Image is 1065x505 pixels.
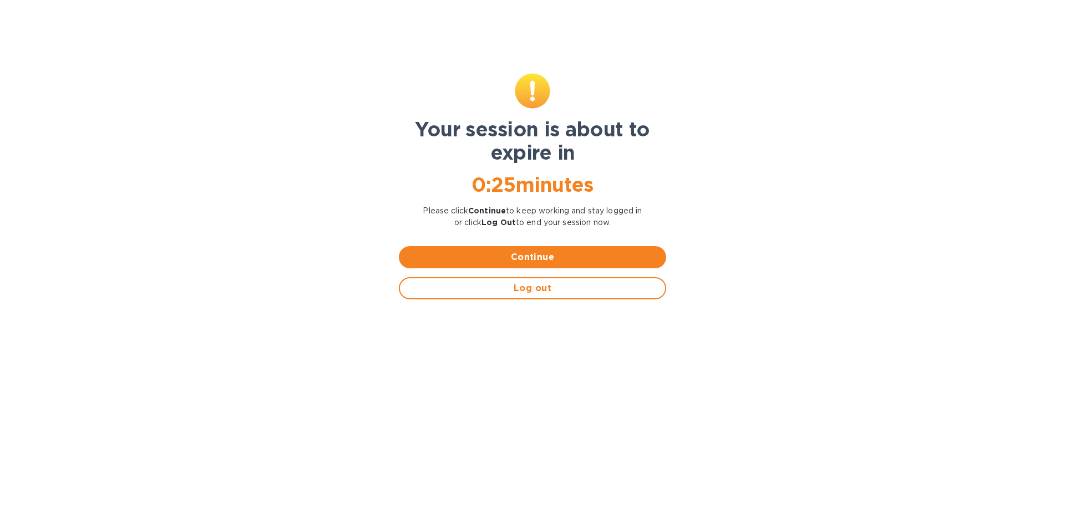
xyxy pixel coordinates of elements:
p: Please click to keep working and stay logged in or click to end your session now. [399,205,666,228]
span: Continue [408,251,657,264]
h1: Your session is about to expire in [399,118,666,164]
b: Log Out [481,218,516,227]
b: Continue [468,206,506,215]
button: Log out [399,277,666,299]
button: Continue [399,246,666,268]
h1: 0 : 25 minutes [399,173,666,196]
span: Log out [409,282,656,295]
